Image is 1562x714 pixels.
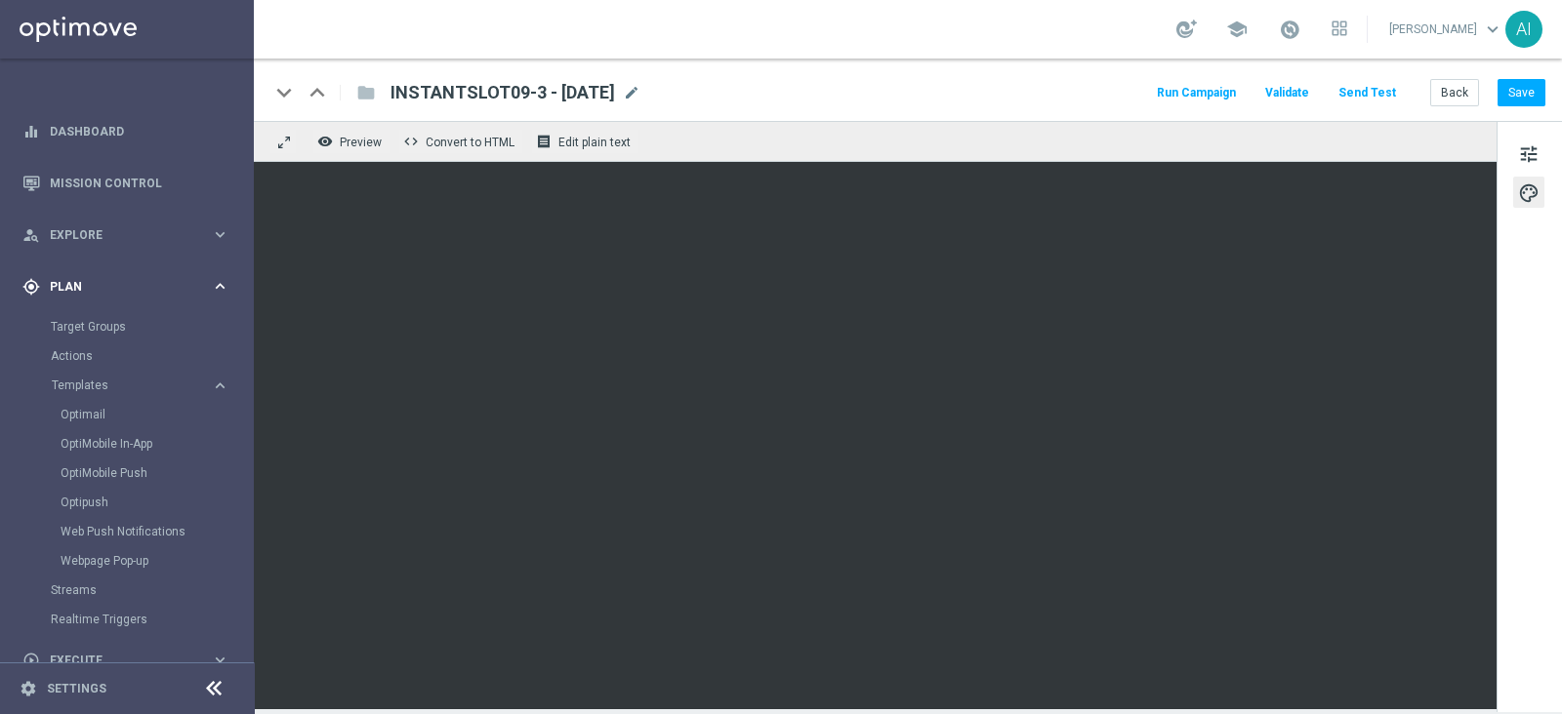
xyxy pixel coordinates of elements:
a: Settings [47,683,106,694]
div: Web Push Notifications [61,517,252,546]
button: Save [1498,79,1545,106]
button: remove_red_eye Preview [312,129,390,154]
button: Mission Control [21,176,230,191]
button: Back [1430,79,1479,106]
a: Optipush [61,495,203,510]
i: keyboard_arrow_right [211,225,229,244]
span: Templates [52,379,191,391]
i: settings [20,680,37,697]
div: Realtime Triggers [51,605,252,634]
span: tune [1518,141,1540,167]
div: OptiMobile In-App [61,429,252,458]
span: Execute [50,654,211,666]
button: Validate [1262,80,1312,106]
a: Realtime Triggers [51,612,203,627]
button: Templates keyboard_arrow_right [51,377,230,393]
a: Web Push Notifications [61,524,203,539]
div: Dashboard [22,105,229,157]
i: play_circle_outline [22,652,40,669]
i: person_search [22,226,40,244]
a: Optimail [61,407,203,422]
i: keyboard_arrow_right [211,651,229,669]
span: Explore [50,229,211,241]
div: Mission Control [22,157,229,209]
span: mode_edit [623,84,640,101]
span: code [403,134,419,149]
button: Run Campaign [1154,80,1239,106]
a: Streams [51,582,203,598]
i: keyboard_arrow_right [211,277,229,296]
a: Target Groups [51,319,203,335]
a: Dashboard [50,105,229,157]
div: AI [1505,11,1542,48]
i: remove_red_eye [317,134,333,149]
div: Templates [52,379,211,391]
div: Explore [22,226,211,244]
a: Webpage Pop-up [61,553,203,569]
span: Preview [340,136,382,149]
div: OptiMobile Push [61,458,252,488]
span: palette [1518,180,1540,206]
div: Target Groups [51,312,252,341]
i: keyboard_arrow_right [211,377,229,395]
div: Webpage Pop-up [61,546,252,575]
div: Templates [51,371,252,575]
span: school [1226,19,1248,40]
span: INSTANTSLOT09-3 - 09.09.2025 [390,81,615,104]
button: gps_fixed Plan keyboard_arrow_right [21,279,230,295]
div: Actions [51,341,252,371]
a: OptiMobile In-App [61,436,203,452]
span: Convert to HTML [426,136,514,149]
button: Send Test [1336,80,1399,106]
span: Edit plain text [558,136,631,149]
button: code Convert to HTML [398,129,523,154]
a: [PERSON_NAME]keyboard_arrow_down [1387,15,1505,44]
div: Optipush [61,488,252,517]
div: Execute [22,652,211,669]
button: equalizer Dashboard [21,124,230,139]
button: receipt Edit plain text [531,129,639,154]
i: gps_fixed [22,278,40,296]
span: Validate [1265,86,1309,99]
i: equalizer [22,123,40,140]
button: play_circle_outline Execute keyboard_arrow_right [21,653,230,668]
a: Actions [51,348,203,364]
div: Optimail [61,400,252,429]
button: tune [1513,138,1544,169]
span: Plan [50,281,211,293]
div: Streams [51,575,252,605]
i: receipt [536,134,552,149]
a: Mission Control [50,157,229,209]
span: keyboard_arrow_down [1482,19,1503,40]
button: person_search Explore keyboard_arrow_right [21,227,230,243]
div: Plan [22,278,211,296]
a: OptiMobile Push [61,465,203,481]
button: palette [1513,177,1544,208]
